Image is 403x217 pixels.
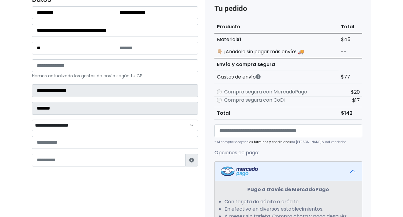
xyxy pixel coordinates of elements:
img: Mercadopago Logo [221,166,258,176]
strong: x1 [237,36,241,43]
td: $45 [339,33,362,46]
td: $77 [339,71,362,83]
td: $142 [339,107,362,120]
label: Compra segura con MercadoPago [224,88,307,96]
label: Compra segura con CoDi [224,96,285,104]
small: Hemos actualizado los gastos de envío según tu CP [32,73,142,79]
th: Envío y compra segura [214,58,339,71]
td: -- [339,46,362,58]
strong: Pago a través de MercadoPago [247,186,329,193]
th: Gastos de envío [214,71,339,83]
th: Total [214,107,339,120]
i: Estafeta lo usará para ponerse en contacto en caso de tener algún problema con el envío [189,158,194,163]
p: Opciones de pago: [214,149,362,156]
li: Con tarjeta de débito o crédito. [224,198,352,205]
span: $17 [352,97,360,104]
td: 👇🏼 ¡Añádelo sin pagar más envío! 🚚 [214,46,339,58]
h4: Tu pedido [214,4,362,13]
a: los términos y condiciones [248,140,291,144]
p: * Al comprar aceptas de [PERSON_NAME] y del vendedor [214,140,362,144]
th: Producto [214,21,339,33]
span: $20 [351,89,360,96]
td: Material [214,33,339,46]
li: En efectivo en diversos establecimientos. [224,205,352,213]
th: Total [339,21,362,33]
i: Los gastos de envío dependen de códigos postales. ¡Te puedes llevar más productos en un solo envío ! [256,74,261,79]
